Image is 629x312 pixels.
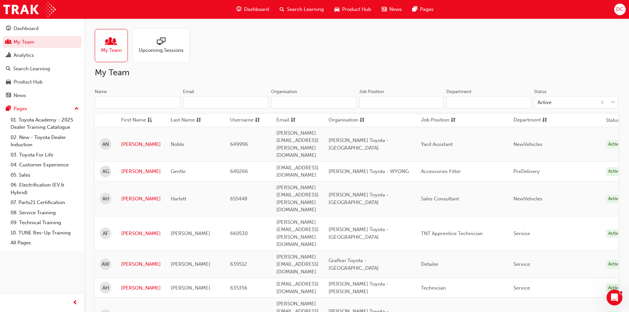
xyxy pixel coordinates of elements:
span: AF [103,230,108,237]
a: Dashboard [3,22,82,35]
div: Status [534,88,546,95]
button: DashboardMy TeamAnalyticsSearch LearningProduct HubNews [3,21,82,103]
span: down-icon [611,98,615,107]
a: 03. Toyota For Life [8,150,82,160]
a: Upcoming Sessions [133,29,194,62]
a: [PERSON_NAME] [121,141,161,148]
button: Organisationsorting-icon [329,116,365,124]
a: 06. Electrification (EV & Hybrid) [8,180,82,197]
span: News [389,6,402,13]
div: Active [538,99,551,106]
span: Job Position [421,116,449,124]
div: News [14,92,26,99]
span: Department [513,116,541,124]
button: First Nameasc-icon [121,116,157,124]
span: AN [102,141,109,148]
span: [PERSON_NAME] Toyota - [GEOGRAPHIC_DATA] [329,226,389,240]
button: Job Positionsorting-icon [421,116,457,124]
span: Email [276,116,289,124]
span: [PERSON_NAME] [171,230,210,236]
span: Service [513,261,530,267]
a: 08. Service Training [8,208,82,218]
span: Noble [171,141,184,147]
span: Sales Consultant [421,196,459,202]
a: 05. Sales [8,170,82,180]
input: Name [95,96,180,109]
span: guage-icon [236,5,241,14]
span: sorting-icon [291,116,296,124]
span: [PERSON_NAME][EMAIL_ADDRESS][PERSON_NAME][DOMAIN_NAME] [276,130,319,158]
a: guage-iconDashboard [231,3,274,16]
span: [PERSON_NAME][EMAIL_ADDRESS][PERSON_NAME][DOMAIN_NAME] [276,219,319,248]
span: [PERSON_NAME] Toyota - WYONG [329,168,409,174]
span: NewVehicles [513,141,542,147]
span: DC [616,6,623,13]
span: Service [513,230,530,236]
a: All Pages [8,238,82,248]
a: [PERSON_NAME] [121,195,161,203]
a: 09. Technical Training [8,218,82,228]
span: people-icon [107,37,116,47]
span: search-icon [6,66,11,72]
div: Active [606,260,623,269]
a: Analytics [3,49,82,61]
span: car-icon [6,79,11,85]
button: Pages [3,103,82,115]
span: Detailer [421,261,439,267]
span: prev-icon [73,299,78,307]
input: Department [446,96,531,109]
a: [PERSON_NAME] [121,284,161,292]
span: pages-icon [412,5,417,14]
span: First Name [121,116,146,124]
iframe: Intercom live chat [607,290,622,305]
span: news-icon [6,93,11,99]
span: TNT Apprentice Technician [421,230,483,236]
span: asc-icon [147,116,152,124]
span: Pages [420,6,434,13]
th: Status [606,117,620,124]
button: Emailsorting-icon [276,116,313,124]
img: Trak [3,2,56,17]
div: Active [606,194,623,203]
span: sorting-icon [255,116,260,124]
div: Product Hub [14,78,43,86]
span: Harlett [171,196,186,202]
span: Gentle [171,168,186,174]
a: car-iconProduct Hub [329,3,376,16]
span: [PERSON_NAME] Toyota - [PERSON_NAME] [329,281,389,295]
span: AW [102,260,109,268]
input: Organisation [271,96,357,109]
span: Technician [421,285,446,291]
button: Departmentsorting-icon [513,116,550,124]
span: [PERSON_NAME] [171,285,210,291]
a: [PERSON_NAME] [121,230,161,237]
span: [EMAIL_ADDRESS][DOMAIN_NAME] [276,281,319,295]
span: Dashboard [244,6,269,13]
input: Job Position [359,96,444,109]
div: Name [95,88,107,95]
span: 640266 [230,168,248,174]
span: PreDelivery [513,168,540,174]
span: 660530 [230,230,248,236]
span: guage-icon [6,26,11,32]
div: Analytics [14,52,34,59]
div: Pages [14,105,27,113]
span: Product Hub [342,6,371,13]
div: Dashboard [14,25,39,32]
span: Accessories Fitter [421,168,461,174]
span: My Team [101,47,122,54]
button: DC [614,4,626,15]
span: 635356 [230,285,247,291]
span: 649996 [230,141,248,147]
a: My Team [95,29,133,62]
div: Active [606,140,623,149]
input: Email [183,96,268,109]
a: Search Learning [3,63,82,75]
span: AH [102,284,109,292]
span: Last Name [171,116,195,124]
a: 10. TUNE Rev-Up Training [8,228,82,238]
a: 07. Parts21 Certification [8,197,82,208]
div: Department [446,88,472,95]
